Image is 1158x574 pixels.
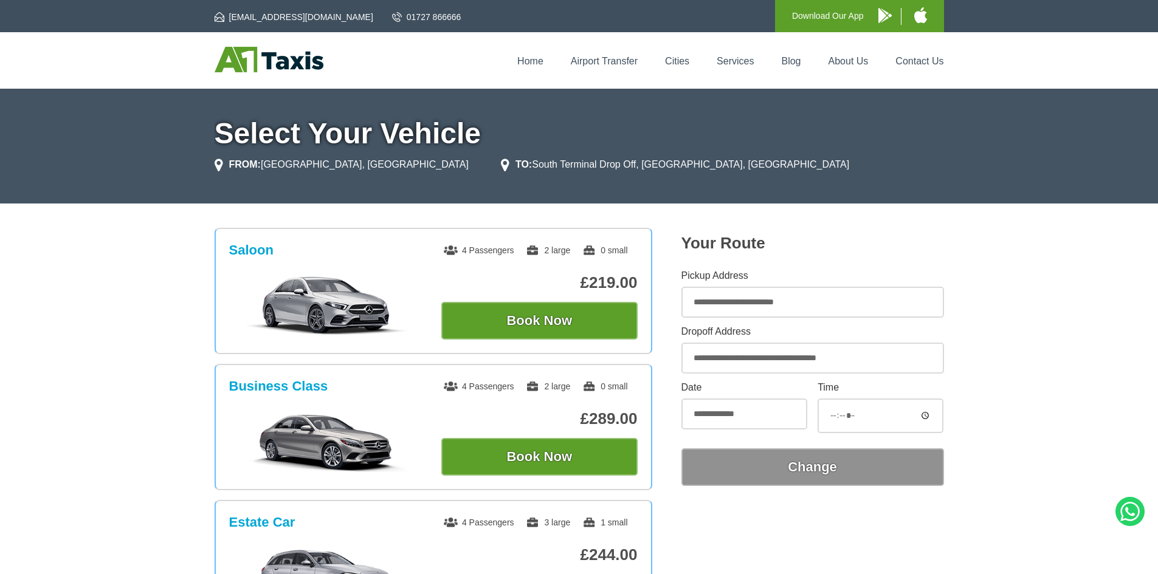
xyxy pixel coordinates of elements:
a: Cities [665,56,689,66]
label: Date [681,383,807,392]
p: £219.00 [441,273,638,292]
img: A1 Taxis St Albans LTD [215,47,323,72]
span: 0 small [582,381,627,391]
h3: Saloon [229,242,274,258]
p: £289.00 [441,409,638,428]
a: Home [517,56,543,66]
h3: Business Class [229,378,328,394]
label: Dropoff Address [681,327,944,337]
a: Services [717,56,754,66]
h2: Your Route [681,234,944,253]
button: Change [681,448,944,486]
label: Time [818,383,943,392]
span: 4 Passengers [444,381,514,391]
a: Contact Us [895,56,943,66]
span: 4 Passengers [444,518,514,527]
a: [EMAIL_ADDRESS][DOMAIN_NAME] [215,11,373,23]
img: Saloon [235,275,418,336]
label: Pickup Address [681,271,944,281]
img: A1 Taxis Android App [878,8,892,23]
h3: Estate Car [229,514,295,530]
img: A1 Taxis iPhone App [914,7,927,23]
button: Book Now [441,302,638,340]
span: 3 large [526,518,570,527]
span: 4 Passengers [444,245,514,255]
span: 0 small [582,245,627,255]
span: 1 small [582,518,627,527]
a: Blog [781,56,801,66]
h1: Select Your Vehicle [215,119,944,148]
p: £244.00 [441,545,638,564]
p: Download Our App [792,9,864,24]
a: About Us [829,56,869,66]
a: 01727 866666 [392,11,461,23]
strong: TO: [515,159,532,169]
strong: FROM: [229,159,261,169]
a: Airport Transfer [571,56,638,66]
li: [GEOGRAPHIC_DATA], [GEOGRAPHIC_DATA] [215,157,469,172]
li: South Terminal Drop Off, [GEOGRAPHIC_DATA], [GEOGRAPHIC_DATA] [501,157,849,172]
img: Business Class [235,411,418,472]
span: 2 large [526,245,570,255]
button: Book Now [441,438,638,476]
span: 2 large [526,381,570,391]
